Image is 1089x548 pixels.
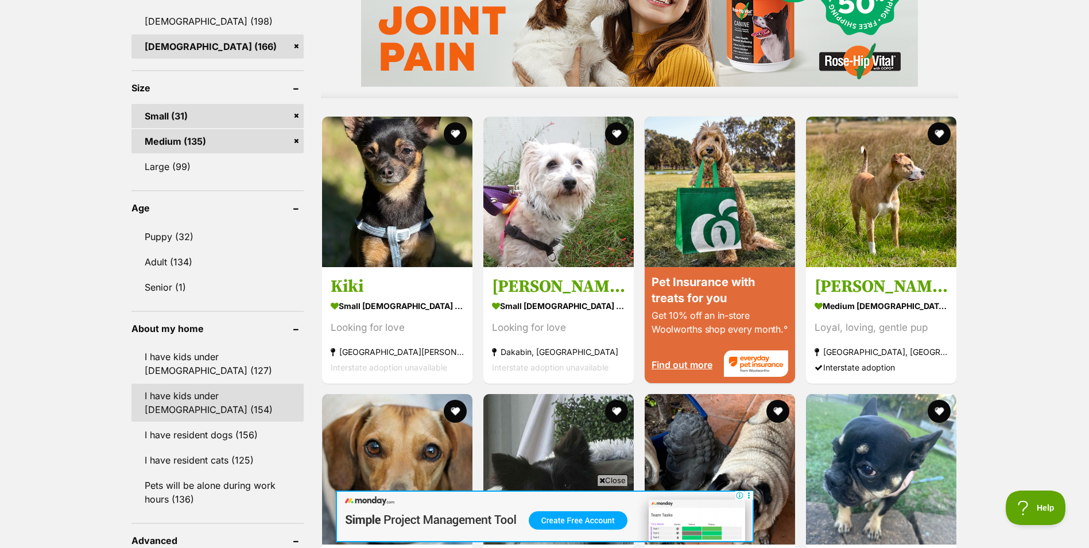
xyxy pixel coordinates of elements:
a: I have resident dogs (156) [131,423,304,447]
span: Interstate adoption unavailable [492,362,609,372]
a: [DEMOGRAPHIC_DATA] (166) [131,34,304,59]
header: Age [131,203,304,213]
h3: [PERSON_NAME] [492,275,625,297]
a: Small (31) [131,104,304,128]
img: Kiki - Chihuahua Dog [322,117,472,267]
a: I have kids under [DEMOGRAPHIC_DATA] (154) [131,384,304,422]
button: favourite [928,400,951,423]
img: Molly - Australian Silky Terrier Dog [483,117,634,267]
a: [PERSON_NAME] medium [DEMOGRAPHIC_DATA] Dog Loyal, loving, gentle pup [GEOGRAPHIC_DATA], [GEOGRAP... [806,267,956,383]
strong: small [DEMOGRAPHIC_DATA] Dog [331,297,464,314]
span: Close [597,474,628,486]
header: About my home [131,323,304,334]
header: Advanced [131,535,304,546]
img: Essy - Pug Dog [645,394,795,545]
a: Large (99) [131,155,304,179]
a: Senior (1) [131,275,304,299]
div: Looking for love [492,319,625,335]
h3: [PERSON_NAME] [815,275,948,297]
header: Size [131,83,304,93]
button: favourite [605,400,628,423]
a: I have resident cats (125) [131,448,304,472]
strong: [GEOGRAPHIC_DATA], [GEOGRAPHIC_DATA] [815,344,948,359]
img: Bonnie - Pomeranian Dog [483,394,634,545]
strong: [GEOGRAPHIC_DATA][PERSON_NAME], [GEOGRAPHIC_DATA] [331,344,464,359]
a: [DEMOGRAPHIC_DATA] (198) [131,9,304,33]
a: Puppy (32) [131,225,304,249]
span: Interstate adoption unavailable [331,362,447,372]
button: favourite [444,400,467,423]
img: Boo - Dachshund (Miniature Smooth Haired) Dog [322,394,472,545]
button: favourite [444,122,467,145]
button: favourite [605,122,628,145]
a: Medium (135) [131,129,304,153]
div: Looking for love [331,319,464,335]
iframe: Advertisement [336,491,754,542]
a: Adult (134) [131,250,304,274]
iframe: Help Scout Beacon - Open [1006,491,1066,525]
img: Adeline - Bull Arab Dog [806,117,956,267]
a: Pets will be alone during work hours (136) [131,473,304,511]
button: favourite [766,400,789,423]
a: Kiki small [DEMOGRAPHIC_DATA] Dog Looking for love [GEOGRAPHIC_DATA][PERSON_NAME], [GEOGRAPHIC_DA... [322,267,472,383]
strong: Dakabin, [GEOGRAPHIC_DATA] [492,344,625,359]
h3: Kiki [331,275,464,297]
a: [PERSON_NAME] small [DEMOGRAPHIC_DATA] Dog Looking for love Dakabin, [GEOGRAPHIC_DATA] Interstate... [483,267,634,383]
img: Cosmo - French Bulldog [806,394,956,545]
a: I have kids under [DEMOGRAPHIC_DATA] (127) [131,345,304,383]
strong: medium [DEMOGRAPHIC_DATA] Dog [815,297,948,314]
button: favourite [928,122,951,145]
div: Interstate adoption [815,359,948,375]
strong: small [DEMOGRAPHIC_DATA] Dog [492,297,625,314]
div: Loyal, loving, gentle pup [815,319,948,335]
